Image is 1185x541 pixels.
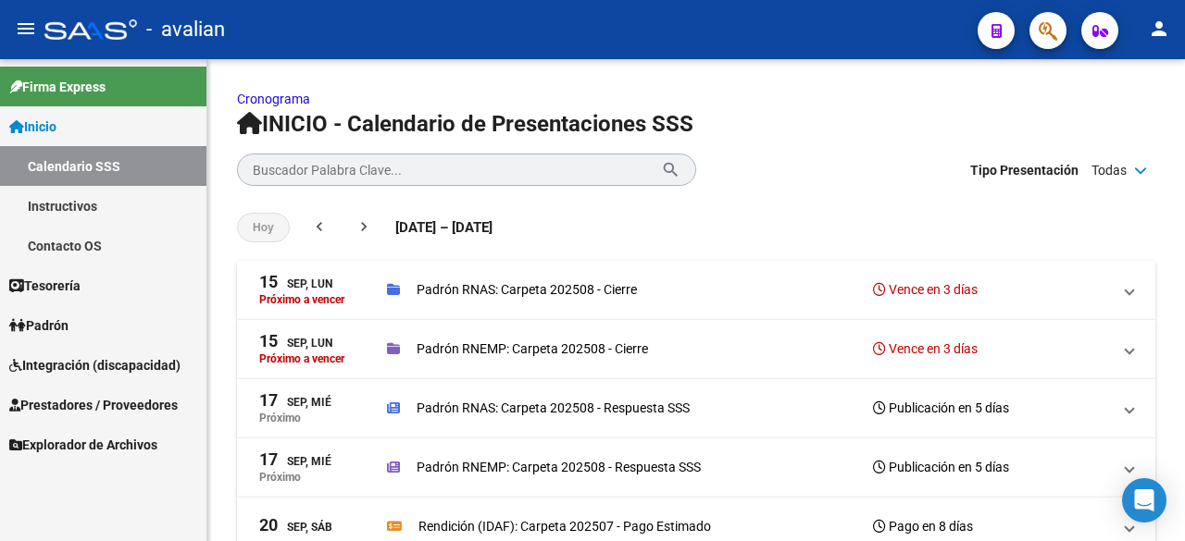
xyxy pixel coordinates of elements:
[355,217,373,236] mat-icon: chevron_right
[259,333,332,352] div: Sep, Lun
[873,277,978,302] h3: Vence en 3 días
[9,315,69,336] span: Padrón
[259,392,331,412] div: Sep, Mié
[310,217,329,236] mat-icon: chevron_left
[1148,18,1170,40] mat-icon: person
[259,471,301,484] p: Próximo
[873,336,978,362] h3: Vence en 3 días
[259,517,332,536] div: Sep, Sáb
[259,451,278,468] span: 17
[417,279,637,300] p: Padrón RNAS: Carpeta 202508 - Cierre
[259,274,278,290] span: 15
[259,274,332,293] div: Sep, Lun
[237,438,1155,498] mat-expansion-panel-header: 17Sep, MiéPróximoPadrón RNEMP: Carpeta 202508 - Respuesta SSSPublicación en 5 días
[237,261,1155,320] mat-expansion-panel-header: 15Sep, LunPróximo a vencerPadrón RNAS: Carpeta 202508 - CierreVence en 3 días
[259,352,344,365] p: Próximo a vencer
[9,395,178,415] span: Prestadores / Proveedores
[417,338,648,359] p: Padrón RNEMP: Carpeta 202508 - Cierre
[418,516,711,536] p: Rendición (IDAF): Carpeta 202507 - Pago Estimado
[417,457,701,477] p: Padrón RNEMP: Carpeta 202508 - Respuesta SSS
[259,412,301,424] p: Próximo
[237,320,1155,379] mat-expansion-panel-header: 15Sep, LunPróximo a vencerPadrón RNEMP: Carpeta 202508 - CierreVence en 3 días
[1091,160,1127,180] span: Todas
[873,454,1009,480] h3: Publicación en 5 días
[259,451,331,471] div: Sep, Mié
[237,111,693,137] span: INICIO - Calendario de Presentaciones SSS
[259,517,278,534] span: 20
[9,77,106,97] span: Firma Express
[9,117,56,137] span: Inicio
[873,513,973,539] h3: Pago en 8 días
[9,355,181,375] span: Integración (discapacidad)
[237,379,1155,438] mat-expansion-panel-header: 17Sep, MiéPróximoPadrón RNAS: Carpeta 202508 - Respuesta SSSPublicación en 5 días
[9,276,81,296] span: Tesorería
[237,213,290,242] button: Hoy
[395,217,493,238] span: [DATE] – [DATE]
[9,435,157,455] span: Explorador de Archivos
[259,333,278,350] span: 15
[237,92,310,106] a: Cronograma
[15,18,37,40] mat-icon: menu
[259,293,344,306] p: Próximo a vencer
[417,398,690,418] p: Padrón RNAS: Carpeta 202508 - Respuesta SSS
[661,158,680,180] mat-icon: search
[259,392,278,409] span: 17
[873,395,1009,421] h3: Publicación en 5 días
[1122,478,1166,523] div: Open Intercom Messenger
[146,9,225,50] span: - avalian
[970,160,1079,180] span: Tipo Presentación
